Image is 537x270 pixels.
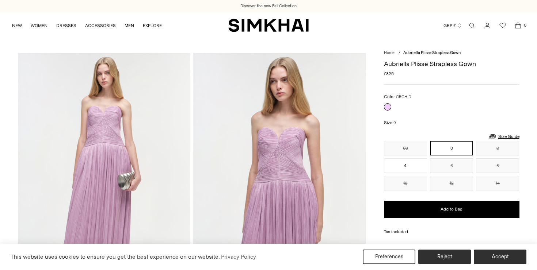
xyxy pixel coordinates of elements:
a: WOMEN [31,18,47,34]
a: Wishlist [495,18,510,33]
a: Home [384,50,395,55]
a: Size Guide [488,132,519,141]
button: 10 [384,176,427,190]
a: Open search modal [465,18,479,33]
a: ACCESSORIES [85,18,116,34]
div: Tax included. [384,228,519,235]
a: DRESSES [56,18,76,34]
label: Size: [384,119,396,126]
a: NEW [12,18,22,34]
button: 12 [430,176,473,190]
button: Add to Bag [384,201,519,218]
a: SIMKHAI [228,18,309,32]
button: 14 [476,176,519,190]
span: Add to Bag [441,206,462,212]
button: 2 [476,141,519,155]
div: / [399,50,400,56]
button: Preferences [363,250,415,264]
a: Discover the new Fall Collection [240,3,297,9]
span: ORCHID [396,94,411,99]
button: Accept [474,250,526,264]
nav: breadcrumbs [384,50,519,56]
button: 8 [476,158,519,173]
a: Open cart modal [511,18,525,33]
span: £825 [384,70,394,77]
button: 6 [430,158,473,173]
h1: Aubriella Plisse Strapless Gown [384,61,519,67]
button: GBP £ [443,18,462,34]
button: 0 [430,141,473,155]
button: Reject [418,250,471,264]
a: MEN [125,18,134,34]
span: 0 [522,22,528,28]
a: EXPLORE [143,18,162,34]
span: This website uses cookies to ensure you get the best experience on our website. [11,253,220,260]
span: 0 [393,120,396,125]
a: Go to the account page [480,18,495,33]
a: Privacy Policy (opens in a new tab) [220,251,257,262]
button: 4 [384,158,427,173]
label: Color: [384,93,411,100]
span: Aubriella Plisse Strapless Gown [403,50,461,55]
button: 00 [384,141,427,155]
